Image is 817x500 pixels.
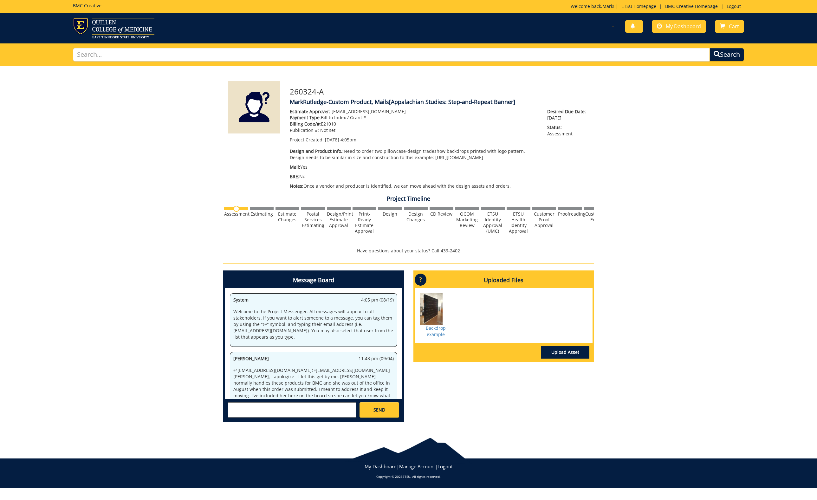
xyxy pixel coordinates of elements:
a: ETSU [403,474,410,479]
a: BMC Creative Homepage [662,3,721,9]
p: [EMAIL_ADDRESS][DOMAIN_NAME] [290,108,538,115]
p: Bill to Index / Grant # [290,114,538,121]
span: Publication #: [290,127,319,133]
span: 4:05 pm (08/19) [361,297,394,303]
a: My Dashboard [365,463,397,470]
h4: Message Board [225,272,402,289]
span: Payment Type: [290,114,321,120]
span: Design and Product Info.: [290,148,344,154]
div: Estimate Changes [276,211,299,223]
a: Upload Asset [541,346,589,359]
a: SEND [360,402,399,418]
span: [DATE] 4:05pm [325,137,356,143]
p: Yes [290,164,538,170]
span: Estimate Approver: [290,108,330,114]
p: ? [415,274,426,286]
span: [PERSON_NAME] [233,355,269,361]
p: Assessment [547,124,589,137]
span: My Dashboard [666,23,701,30]
span: System [233,297,249,303]
div: Proofreading [558,211,582,217]
div: Design/Print Estimate Approval [327,211,351,228]
span: 11:43 pm (09/04) [359,355,394,362]
a: Manage Account [399,463,435,470]
img: Product featured image [228,81,280,133]
a: ETSU Homepage [618,3,659,9]
div: QCOM Marketing Review [455,211,479,228]
div: Estimating [250,211,274,217]
p: No [290,173,538,180]
div: Assessment [224,211,248,217]
div: Customer Proof Approval [532,211,556,228]
p: Once a vendor and producer is identified, we can move ahead with the design assets and orders. [290,183,538,189]
p: Need to order two pillowcase-design tradeshow backdrops printed with logo pattern. Design needs t... [290,148,538,161]
span: SEND [373,407,385,413]
span: Mail: [290,164,300,170]
span: Desired Due Date: [547,108,589,115]
p: Have questions about your status? Call 439-2402 [223,248,594,254]
a: Cart [715,20,744,33]
a: My Dashboard [652,20,706,33]
input: Search... [73,48,710,62]
span: Billing Code/#: [290,121,321,127]
p: Welcome to the Project Messenger. All messages will appear to all stakeholders. If you want to al... [233,308,394,340]
h4: MarkRutledge-Custom Product, Mails [290,99,589,105]
div: ETSU Health Identity Approval [507,211,530,234]
p: @ [EMAIL_ADDRESS][DOMAIN_NAME] @ [EMAIL_ADDRESS][DOMAIN_NAME] [PERSON_NAME], I apologize - I let ... [233,367,394,456]
div: ETSU Identity Approval (UMC) [481,211,505,234]
div: Print-Ready Estimate Approval [353,211,376,234]
div: Postal Services Estimating [301,211,325,228]
a: Mark [602,3,613,9]
span: Not set [320,127,335,133]
h4: Uploaded Files [415,272,593,289]
p: [DATE] [547,108,589,121]
h4: Project Timeline [223,196,594,202]
span: Notes: [290,183,303,189]
a: Logout [723,3,744,9]
img: no [233,206,239,212]
button: Search [710,48,744,62]
a: Logout [438,463,453,470]
span: Status: [547,124,589,131]
span: [Appalachian Studies: Step-and-Repeat Banner] [389,98,515,106]
span: Cart [729,23,739,30]
span: BRE: [290,173,299,179]
img: ETSU logo [73,18,154,38]
h3: 260324-A [290,88,589,96]
h5: BMC Creative [73,3,101,8]
p: E21010 [290,121,538,127]
div: Design [378,211,402,217]
div: Customer Edits [584,211,607,223]
div: Design Changes [404,211,428,223]
span: Project Created: [290,137,324,143]
div: CD Review [430,211,453,217]
p: Welcome back, ! | | | [571,3,744,10]
textarea: messageToSend [228,402,356,418]
a: Backdrop example [426,325,446,337]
